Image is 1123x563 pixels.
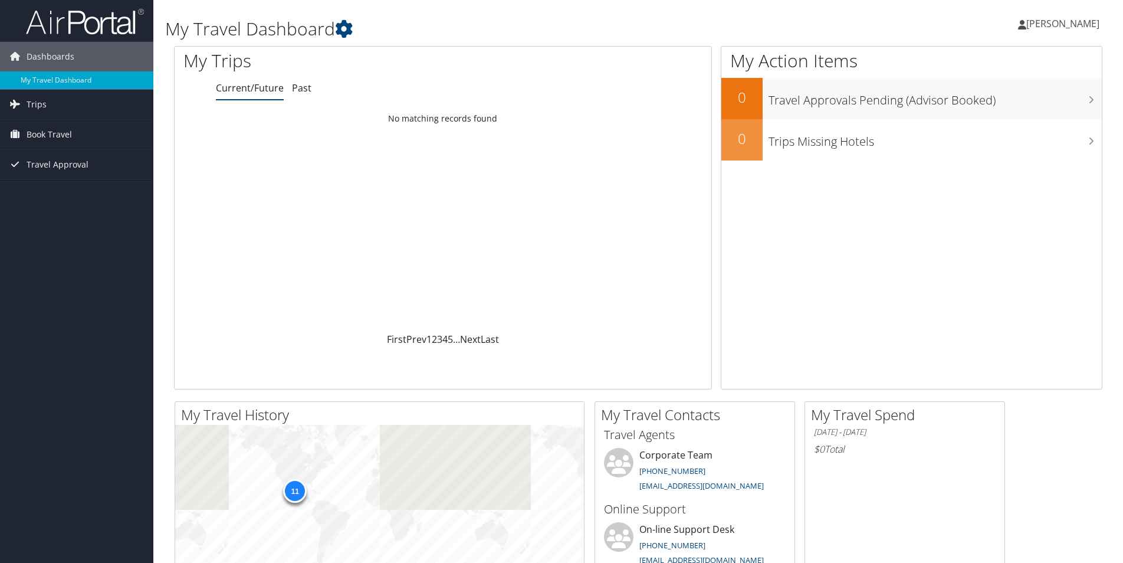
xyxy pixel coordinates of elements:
[639,480,764,491] a: [EMAIL_ADDRESS][DOMAIN_NAME]
[292,81,311,94] a: Past
[437,333,442,346] a: 3
[814,443,996,456] h6: Total
[481,333,499,346] a: Last
[811,405,1004,425] h2: My Travel Spend
[1026,17,1099,30] span: [PERSON_NAME]
[460,333,481,346] a: Next
[721,119,1102,161] a: 0Trips Missing Hotels
[453,333,460,346] span: …
[814,443,825,456] span: $0
[721,87,763,107] h2: 0
[601,405,794,425] h2: My Travel Contacts
[639,540,705,551] a: [PHONE_NUMBER]
[406,333,426,346] a: Prev
[598,448,792,496] li: Corporate Team
[27,42,74,71] span: Dashboards
[432,333,437,346] a: 2
[183,48,479,73] h1: My Trips
[216,81,284,94] a: Current/Future
[27,90,47,119] span: Trips
[26,8,144,35] img: airportal-logo.png
[769,86,1102,109] h3: Travel Approvals Pending (Advisor Booked)
[604,427,786,443] h3: Travel Agents
[442,333,448,346] a: 4
[387,333,406,346] a: First
[283,479,307,502] div: 11
[639,466,705,476] a: [PHONE_NUMBER]
[604,501,786,518] h3: Online Support
[448,333,453,346] a: 5
[426,333,432,346] a: 1
[27,150,88,179] span: Travel Approval
[1018,6,1111,41] a: [PERSON_NAME]
[27,120,72,149] span: Book Travel
[769,127,1102,150] h3: Trips Missing Hotels
[165,17,796,41] h1: My Travel Dashboard
[721,48,1102,73] h1: My Action Items
[814,427,996,438] h6: [DATE] - [DATE]
[721,129,763,149] h2: 0
[175,108,711,129] td: No matching records found
[181,405,584,425] h2: My Travel History
[721,78,1102,119] a: 0Travel Approvals Pending (Advisor Booked)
